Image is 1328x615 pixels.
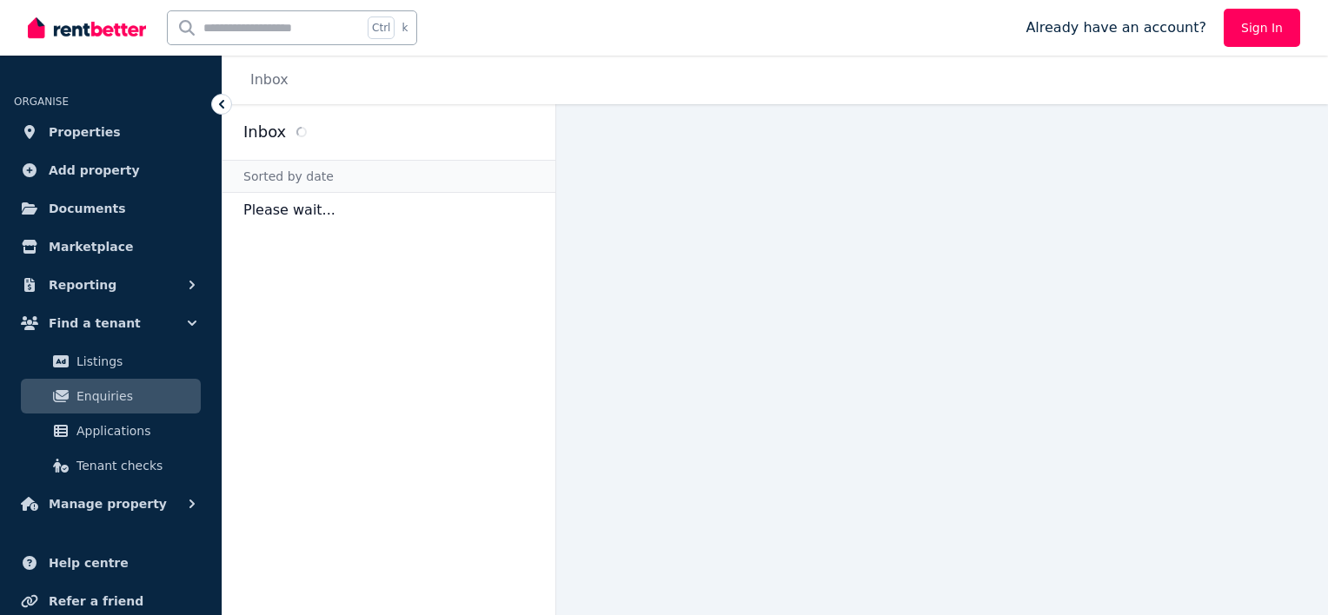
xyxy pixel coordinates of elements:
span: Listings [76,351,194,372]
span: Enquiries [76,386,194,407]
span: k [402,21,408,35]
span: Documents [49,198,126,219]
span: Tenant checks [76,455,194,476]
a: Listings [21,344,201,379]
span: ORGANISE [14,96,69,108]
span: Applications [76,420,194,441]
span: Find a tenant [49,313,141,334]
nav: Breadcrumb [222,56,309,104]
span: Refer a friend [49,591,143,612]
a: Tenant checks [21,448,201,483]
span: Help centre [49,552,129,573]
a: Marketplace [14,229,208,264]
button: Reporting [14,268,208,302]
span: Marketplace [49,236,133,257]
div: Sorted by date [222,160,555,193]
h2: Inbox [243,120,286,144]
a: Properties [14,115,208,149]
img: RentBetter [28,15,146,41]
a: Help centre [14,546,208,580]
span: Manage property [49,493,167,514]
button: Find a tenant [14,306,208,341]
a: Documents [14,191,208,226]
p: Please wait... [222,193,555,228]
a: Enquiries [21,379,201,413]
a: Sign In [1224,9,1300,47]
a: Add property [14,153,208,188]
a: Inbox [250,71,289,88]
span: Reporting [49,274,116,295]
span: Already have an account? [1026,17,1206,38]
a: Applications [21,413,201,448]
button: Manage property [14,486,208,521]
span: Ctrl [368,17,395,39]
span: Add property [49,160,140,181]
span: Properties [49,122,121,142]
